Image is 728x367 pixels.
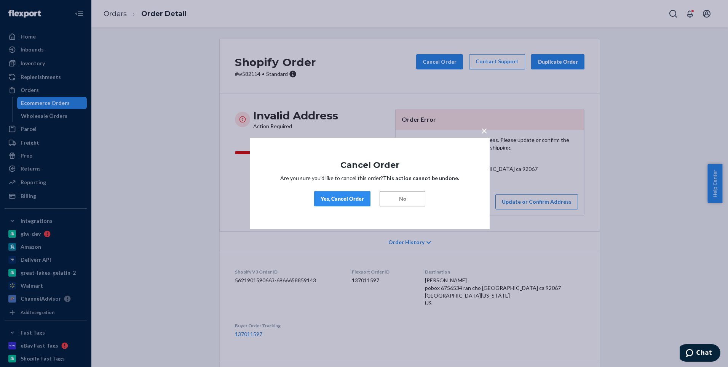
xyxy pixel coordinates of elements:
h1: Cancel Order [273,161,467,170]
iframe: Opens a widget where you can chat to one of our agents [680,344,720,363]
button: No [380,191,425,206]
div: Yes, Cancel Order [321,195,364,203]
span: × [481,124,487,137]
p: Are you sure you’d like to cancel this order? [273,174,467,182]
button: Yes, Cancel Order [314,191,370,206]
strong: This action cannot be undone. [383,175,459,181]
